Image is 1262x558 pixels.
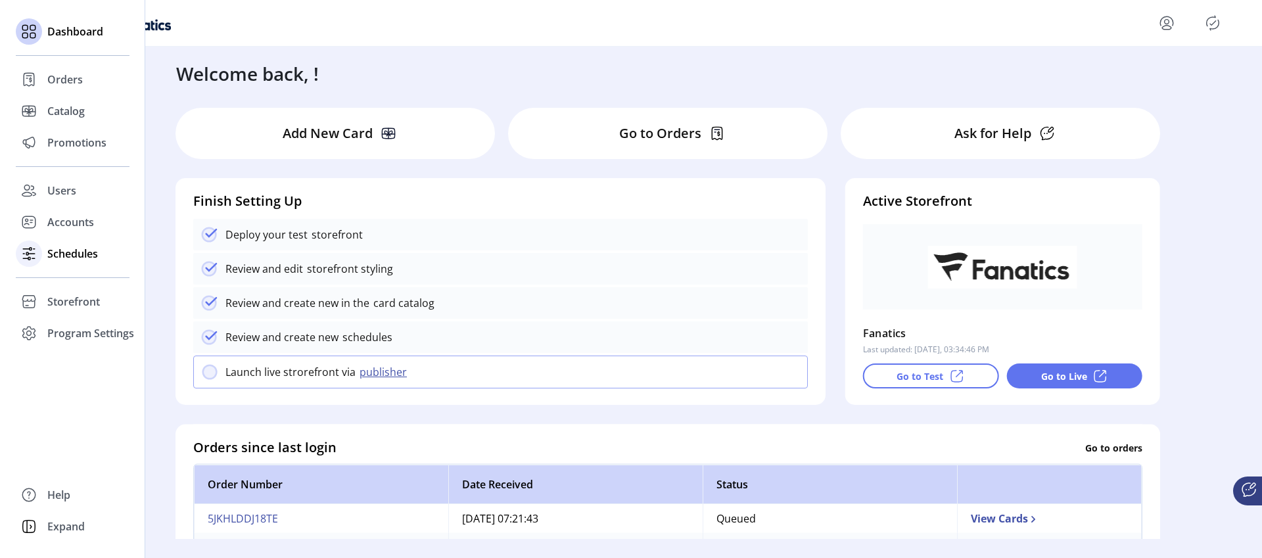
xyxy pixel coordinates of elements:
[176,60,319,87] h3: Welcome back, !
[703,504,957,533] td: Queued
[619,124,701,143] p: Go to Orders
[47,487,70,503] span: Help
[448,465,703,504] th: Date Received
[47,214,94,230] span: Accounts
[863,323,906,344] p: Fanatics
[194,504,448,533] td: 5JKHLDDJ18TE
[47,183,76,198] span: Users
[448,504,703,533] td: [DATE] 07:21:43
[225,227,308,243] p: Deploy your test
[308,227,363,243] p: storefront
[193,191,808,211] h4: Finish Setting Up
[225,295,369,311] p: Review and create new in the
[47,72,83,87] span: Orders
[225,329,339,345] p: Review and create new
[225,364,356,380] p: Launch live strorefront via
[957,504,1142,533] td: View Cards
[954,124,1031,143] p: Ask for Help
[283,124,373,143] p: Add New Card
[47,135,106,151] span: Promotions
[356,364,415,380] button: publisher
[225,261,303,277] p: Review and edit
[47,294,100,310] span: Storefront
[897,369,943,383] p: Go to Test
[1085,440,1142,454] p: Go to orders
[369,295,434,311] p: card catalog
[193,438,337,457] h4: Orders since last login
[1156,12,1177,34] button: menu
[194,465,448,504] th: Order Number
[1202,12,1223,34] button: Publisher Panel
[47,519,85,534] span: Expand
[863,344,989,356] p: Last updated: [DATE], 03:34:46 PM
[47,325,134,341] span: Program Settings
[703,465,957,504] th: Status
[303,261,393,277] p: storefront styling
[47,246,98,262] span: Schedules
[47,103,85,119] span: Catalog
[339,329,392,345] p: schedules
[47,24,103,39] span: Dashboard
[863,191,1142,211] h4: Active Storefront
[1041,369,1087,383] p: Go to Live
